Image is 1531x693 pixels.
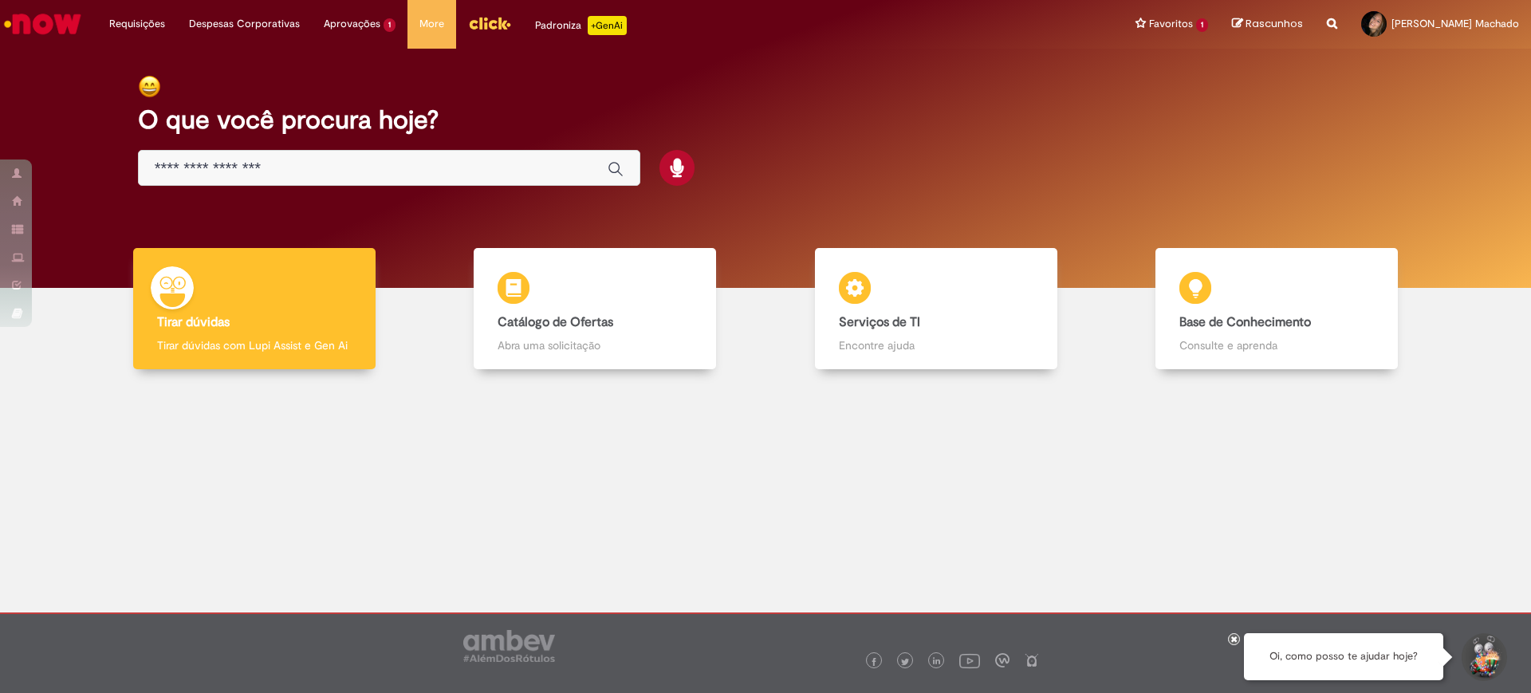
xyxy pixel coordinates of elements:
a: Serviços de TI Encontre ajuda [765,248,1107,370]
span: [PERSON_NAME] Machado [1391,17,1519,30]
a: Rascunhos [1232,17,1303,32]
img: logo_footer_naosei.png [1025,653,1039,667]
img: logo_footer_twitter.png [901,658,909,666]
img: logo_footer_workplace.png [995,653,1010,667]
img: click_logo_yellow_360x200.png [468,11,511,35]
a: Base de Conhecimento Consulte e aprenda [1107,248,1448,370]
span: Aprovações [324,16,380,32]
a: Catálogo de Ofertas Abra uma solicitação [425,248,766,370]
b: Tirar dúvidas [157,314,230,330]
img: ServiceNow [2,8,84,40]
span: More [419,16,444,32]
b: Base de Conhecimento [1179,314,1311,330]
span: Favoritos [1149,16,1193,32]
img: logo_footer_youtube.png [959,650,980,671]
p: Consulte e aprenda [1179,337,1374,353]
div: Oi, como posso te ajudar hoje? [1244,633,1443,680]
img: happy-face.png [138,75,161,98]
h2: O que você procura hoje? [138,106,1394,134]
img: logo_footer_ambev_rotulo_gray.png [463,630,555,662]
b: Serviços de TI [839,314,920,330]
span: Despesas Corporativas [189,16,300,32]
span: 1 [1196,18,1208,32]
p: Abra uma solicitação [498,337,692,353]
img: logo_footer_linkedin.png [933,657,941,667]
p: +GenAi [588,16,627,35]
img: logo_footer_facebook.png [870,658,878,666]
span: Rascunhos [1246,16,1303,31]
div: Padroniza [535,16,627,35]
p: Encontre ajuda [839,337,1033,353]
span: 1 [384,18,396,32]
span: Requisições [109,16,165,32]
b: Catálogo de Ofertas [498,314,613,330]
button: Iniciar Conversa de Suporte [1459,633,1507,681]
p: Tirar dúvidas com Lupi Assist e Gen Ai [157,337,352,353]
a: Tirar dúvidas Tirar dúvidas com Lupi Assist e Gen Ai [84,248,425,370]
